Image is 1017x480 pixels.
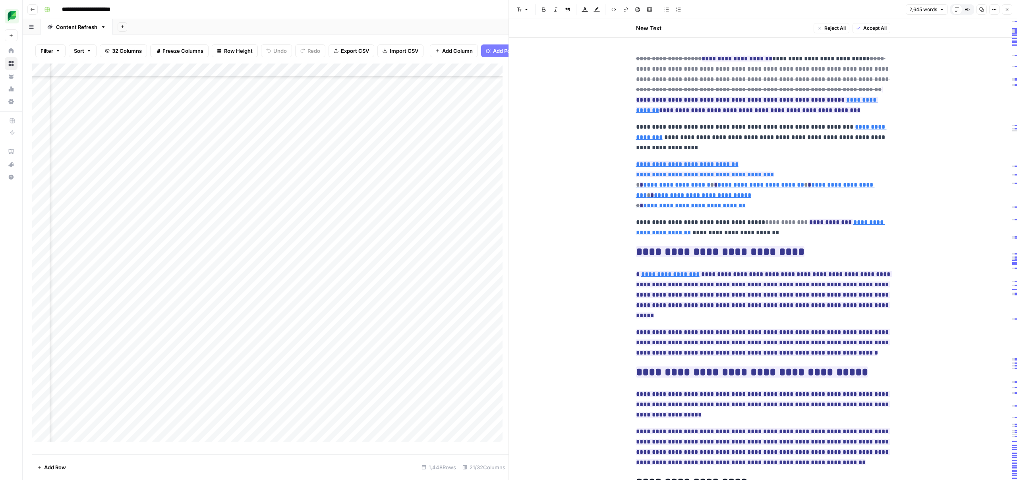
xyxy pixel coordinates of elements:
span: Freeze Columns [162,47,203,55]
span: Reject All [824,25,846,32]
button: 32 Columns [100,44,147,57]
button: Export CSV [329,44,374,57]
span: Add Power Agent [493,47,536,55]
span: Import CSV [390,47,418,55]
span: Add Column [442,47,473,55]
button: Import CSV [377,44,423,57]
span: Redo [307,47,320,55]
button: Add Column [430,44,478,57]
div: Content Refresh [56,23,97,31]
a: Your Data [5,70,17,83]
button: What's new? [5,158,17,171]
a: Usage [5,83,17,95]
button: Help + Support [5,171,17,183]
button: Reject All [814,23,849,33]
div: What's new? [5,158,17,170]
span: Export CSV [341,47,369,55]
span: Undo [273,47,287,55]
a: Content Refresh [41,19,113,35]
div: 21/32 Columns [459,461,508,474]
a: Home [5,44,17,57]
span: Accept All [863,25,887,32]
span: Filter [41,47,53,55]
span: 2,645 words [909,6,937,13]
span: Row Height [224,47,253,55]
a: Settings [5,95,17,108]
img: SproutSocial Logo [5,9,19,23]
button: Redo [295,44,325,57]
button: Workspace: SproutSocial [5,6,17,26]
button: 2,645 words [906,4,948,15]
button: Undo [261,44,292,57]
a: AirOps Academy [5,145,17,158]
button: Freeze Columns [150,44,209,57]
h2: New Text [636,24,661,32]
button: Add Power Agent [481,44,541,57]
span: Sort [74,47,84,55]
button: Sort [69,44,97,57]
span: 32 Columns [112,47,142,55]
div: 1,448 Rows [418,461,459,474]
span: Add Row [44,463,66,471]
a: Browse [5,57,17,70]
button: Add Row [32,461,71,474]
button: Filter [35,44,66,57]
button: Row Height [212,44,258,57]
button: Accept All [853,23,890,33]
